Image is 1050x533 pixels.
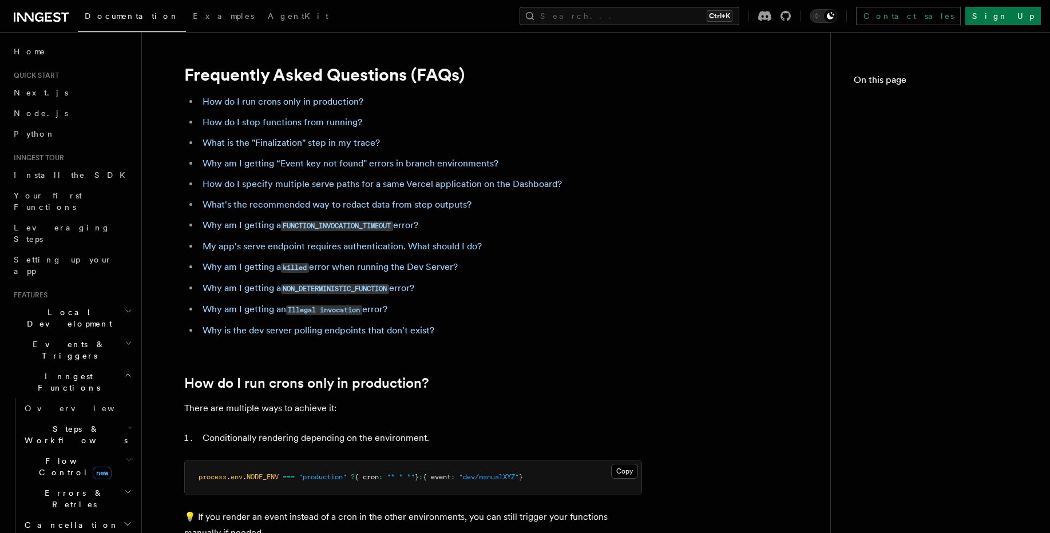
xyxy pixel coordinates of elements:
span: Flow Control [20,455,126,478]
a: How do I run crons only in production? [184,375,429,391]
span: "production" [299,473,347,481]
a: How do I run crons only in production? [203,96,363,107]
a: Python [9,124,134,144]
button: Copy [611,464,638,479]
a: Why am I getting anIllegal invocationerror? [203,304,387,315]
a: What is the "Finalization" step in my trace? [203,137,380,148]
span: : [419,473,423,481]
a: Sign Up [965,7,1041,25]
a: Examples [186,3,261,31]
a: Why am I getting aNON_DETERMINISTIC_FUNCTIONerror? [203,283,414,293]
span: "dev/manualXYZ" [459,473,519,481]
a: Why is the dev server polling endpoints that don't exist? [203,325,434,336]
a: Documentation [78,3,186,32]
span: Inngest tour [9,153,64,162]
button: Errors & Retries [20,483,134,515]
span: { event [423,473,451,481]
span: Quick start [9,71,59,80]
a: Contact sales [856,7,961,25]
a: Node.js [9,103,134,124]
span: Node.js [14,109,68,118]
span: { cron [355,473,379,481]
button: Flow Controlnew [20,451,134,483]
span: new [93,467,112,479]
span: : [451,473,455,481]
span: Features [9,291,47,300]
span: Your first Functions [14,191,82,212]
a: What's the recommended way to redact data from step outputs? [203,199,471,210]
span: Home [14,46,46,57]
button: Local Development [9,302,134,334]
a: How do I stop functions from running? [203,117,362,128]
a: Your first Functions [9,185,134,217]
span: process [199,473,227,481]
a: My app's serve endpoint requires authentication. What should I do? [203,241,482,252]
span: Install the SDK [14,170,132,180]
button: Inngest Functions [9,366,134,398]
kbd: Ctrl+K [707,10,732,22]
span: env [231,473,243,481]
span: Local Development [9,307,125,329]
code: FUNCTION_INVOCATION_TIMEOUT [281,221,393,231]
span: Events & Triggers [9,339,125,361]
span: Cancellation [20,519,119,531]
button: Events & Triggers [9,334,134,366]
a: Why am I getting aFUNCTION_INVOCATION_TIMEOUTerror? [203,220,418,230]
span: Documentation [85,11,179,21]
span: Leveraging Steps [14,223,110,244]
span: } [415,473,419,481]
button: Toggle dark mode [810,9,837,23]
span: Steps & Workflows [20,423,128,446]
span: Inngest Functions [9,371,124,393]
code: Illegal invocation [286,305,362,315]
span: } [519,473,523,481]
a: Why am I getting akillederror when running the Dev Server? [203,261,458,272]
span: ? [351,473,355,481]
p: There are multiple ways to achieve it: [184,400,642,416]
h1: Frequently Asked Questions (FAQs) [184,64,642,85]
span: . [243,473,247,481]
span: Errors & Retries [20,487,124,510]
a: Next.js [9,82,134,103]
a: Leveraging Steps [9,217,134,249]
a: Setting up your app [9,249,134,281]
span: Examples [193,11,254,21]
button: Steps & Workflows [20,419,134,451]
span: . [227,473,231,481]
a: Install the SDK [9,165,134,185]
a: Home [9,41,134,62]
h4: On this page [854,73,1027,92]
button: Search...Ctrl+K [520,7,739,25]
a: AgentKit [261,3,335,31]
a: Overview [20,398,134,419]
span: Overview [25,404,142,413]
span: Next.js [14,88,68,97]
span: NODE_ENV [247,473,279,481]
span: Python [14,129,56,138]
a: Why am I getting “Event key not found" errors in branch environments? [203,158,498,169]
span: Setting up your app [14,255,112,276]
span: : [379,473,383,481]
code: killed [281,263,309,273]
span: AgentKit [268,11,328,21]
code: NON_DETERMINISTIC_FUNCTION [281,284,389,294]
a: How do I specify multiple serve paths for a same Vercel application on the Dashboard? [203,178,562,189]
li: Conditionally rendering depending on the environment. [199,430,642,446]
span: === [283,473,295,481]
